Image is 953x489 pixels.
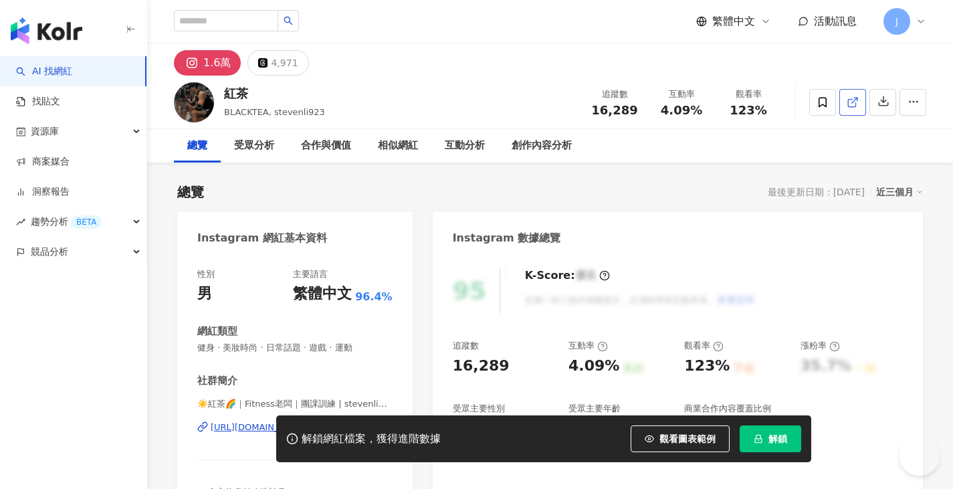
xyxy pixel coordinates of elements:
div: 紅茶 [224,85,325,102]
div: 合作與價值 [301,138,351,154]
button: 1.6萬 [174,50,241,76]
div: 漲粉率 [801,340,840,352]
div: 最後更新日期：[DATE] [768,187,865,197]
div: 追蹤數 [589,88,640,101]
div: 觀看率 [723,88,774,101]
img: KOL Avatar [174,82,214,122]
button: 4,971 [247,50,308,76]
a: 洞察報告 [16,185,70,199]
div: 繁體中文 [293,284,352,304]
span: ☀️紅茶🌈｜Fitness老闆｜團課訓練 | stevenli923 [197,398,393,410]
div: 主要語言 [293,268,328,280]
div: 近三個月 [876,183,923,201]
div: 總覽 [177,183,204,201]
div: 創作內容分析 [512,138,572,154]
div: 相似網紅 [378,138,418,154]
span: 解鎖 [768,433,787,444]
span: lock [754,434,763,444]
div: 性別 [197,268,215,280]
div: 4,971 [271,54,298,72]
div: 商業合作內容覆蓋比例 [684,403,771,415]
button: 觀看圖表範例 [631,425,730,452]
div: Instagram 網紅基本資料 [197,231,327,246]
div: 16,289 [453,356,510,377]
a: searchAI 找網紅 [16,65,72,78]
div: 1.6萬 [203,54,231,72]
span: 趨勢分析 [31,207,102,237]
span: rise [16,217,25,227]
div: 受眾主要年齡 [568,403,621,415]
span: 16,289 [591,103,637,117]
div: 社群簡介 [197,374,237,388]
div: 總覽 [187,138,207,154]
a: 商案媒合 [16,155,70,169]
div: 互動率 [656,88,707,101]
div: Instagram 數據總覽 [453,231,561,246]
div: K-Score : [525,268,610,283]
div: 4.09% [568,356,619,377]
span: 96.4% [355,290,393,304]
div: 觀看率 [684,340,724,352]
button: 解鎖 [740,425,801,452]
span: J [895,14,898,29]
div: 網紅類型 [197,324,237,338]
img: logo [11,17,82,44]
span: 競品分析 [31,237,68,267]
span: 觀看圖表範例 [659,433,716,444]
div: 123% [684,356,730,377]
span: 繁體中文 [712,14,755,29]
div: 男 [197,284,212,304]
div: 解鎖網紅檔案，獲得進階數據 [302,432,441,446]
div: 受眾分析 [234,138,274,154]
span: BLACKTEA, stevenli923 [224,107,325,117]
span: 活動訊息 [814,15,857,27]
span: search [284,16,293,25]
span: 4.09% [661,104,702,117]
span: 資源庫 [31,116,59,146]
span: 健身 · 美妝時尚 · 日常話題 · 遊戲 · 運動 [197,342,393,354]
span: 123% [730,104,767,117]
div: 互動分析 [445,138,485,154]
div: 追蹤數 [453,340,479,352]
div: BETA [71,215,102,229]
a: 找貼文 [16,95,60,108]
div: 受眾主要性別 [453,403,505,415]
div: 互動率 [568,340,608,352]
